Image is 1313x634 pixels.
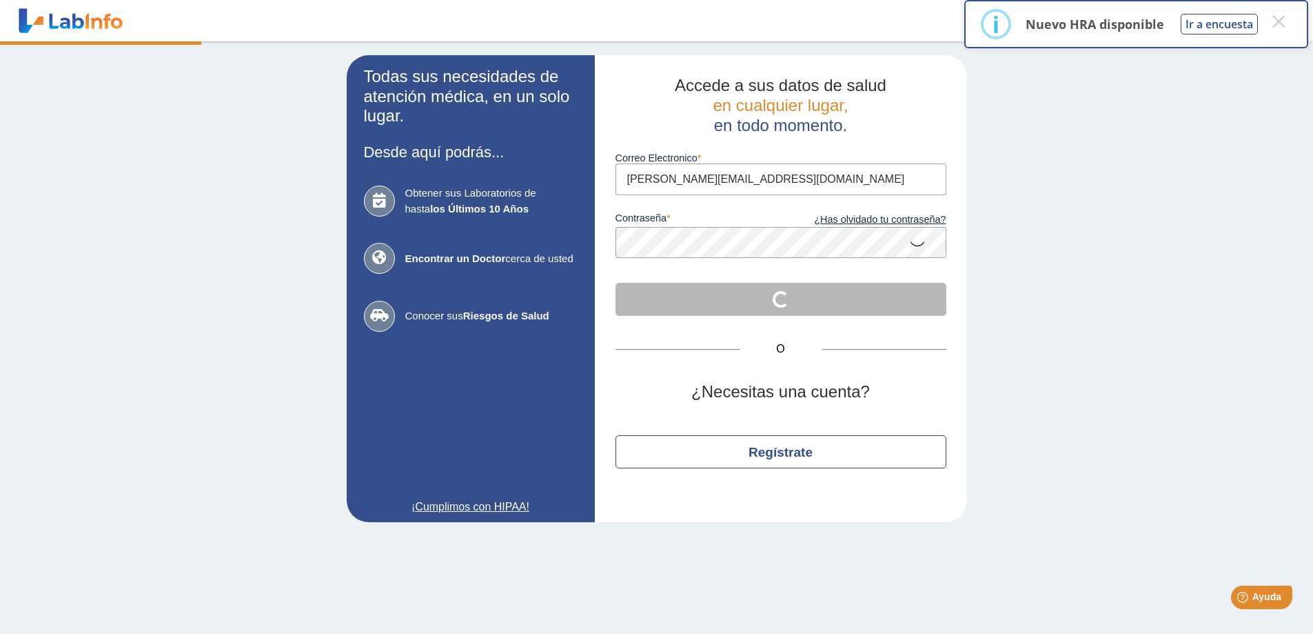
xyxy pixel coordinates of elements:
b: Encontrar un Doctor [405,252,506,264]
span: en todo momento. [714,116,847,135]
span: Accede a sus datos de salud [675,76,886,95]
b: Riesgos de Salud [463,310,549,321]
p: Nuevo HRA disponible [1026,16,1164,32]
label: contraseña [615,212,781,228]
div: i [993,12,999,37]
b: los Últimos 10 Años [430,203,529,215]
iframe: Help widget launcher [1190,580,1298,619]
button: Close this dialog [1266,9,1291,34]
span: Obtener sus Laboratorios de hasta [405,186,578,217]
span: en cualquier lugar, [713,96,848,115]
a: ¡Cumplimos con HIPAA! [364,499,578,515]
button: Ir a encuesta [1181,14,1258,34]
span: O [740,341,822,357]
span: Conocer sus [405,308,578,324]
button: Regístrate [615,435,946,468]
span: cerca de usted [405,251,578,267]
h2: ¿Necesitas una cuenta? [615,382,946,402]
a: ¿Has olvidado tu contraseña? [781,212,946,228]
label: Correo Electronico [615,152,946,164]
h2: Todas sus necesidades de atención médica, en un solo lugar. [364,67,578,126]
h3: Desde aquí podrás... [364,143,578,161]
